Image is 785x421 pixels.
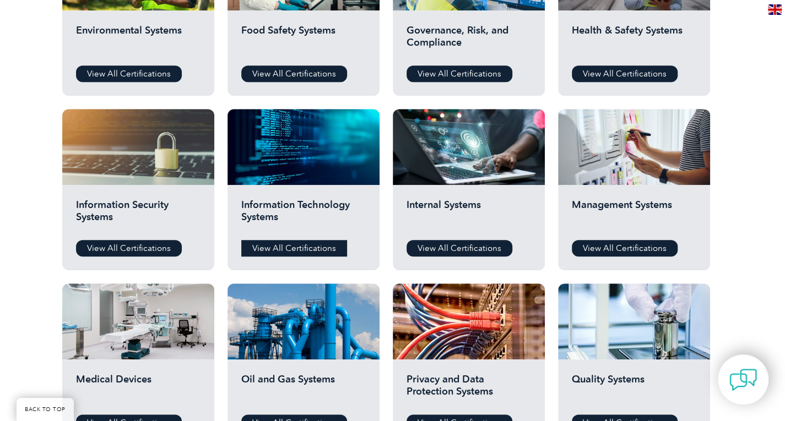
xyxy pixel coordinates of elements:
h2: Environmental Systems [76,24,201,57]
a: View All Certifications [241,240,347,256]
a: View All Certifications [241,65,347,82]
a: View All Certifications [76,240,182,256]
h2: Quality Systems [572,373,696,406]
img: contact-chat.png [729,366,757,393]
a: BACK TO TOP [17,398,74,421]
h2: Information Technology Systems [241,199,366,232]
a: View All Certifications [407,65,512,82]
h2: Information Security Systems [76,199,201,232]
h2: Oil and Gas Systems [241,373,366,406]
h2: Internal Systems [407,199,531,232]
a: View All Certifications [76,65,182,82]
h2: Medical Devices [76,373,201,406]
a: View All Certifications [407,240,512,256]
a: View All Certifications [572,65,678,82]
h2: Management Systems [572,199,696,232]
a: View All Certifications [572,240,678,256]
h2: Governance, Risk, and Compliance [407,24,531,57]
h2: Food Safety Systems [241,24,366,57]
h2: Privacy and Data Protection Systems [407,373,531,406]
h2: Health & Safety Systems [572,24,696,57]
img: en [768,4,782,15]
